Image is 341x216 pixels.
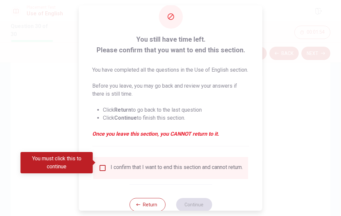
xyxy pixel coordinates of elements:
[99,164,107,172] span: You must click this to continue
[92,130,249,138] em: Once you leave this section, you CANNOT return to it.
[21,152,93,173] div: You must click this to continue
[176,198,212,211] button: Continue
[92,34,249,55] span: You still have time left. Please confirm that you want to end this section.
[111,164,243,172] div: I confirm that I want to end this section and cannot return.
[114,107,131,113] strong: Return
[129,198,165,211] button: Return
[92,82,249,98] p: Before you leave, you may go back and review your answers if there is still time.
[92,66,249,74] p: You have completed all the questions in the Use of English section.
[114,115,137,121] strong: Continue
[103,114,249,122] li: Click to finish this section.
[103,106,249,114] li: Click to go back to the last question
